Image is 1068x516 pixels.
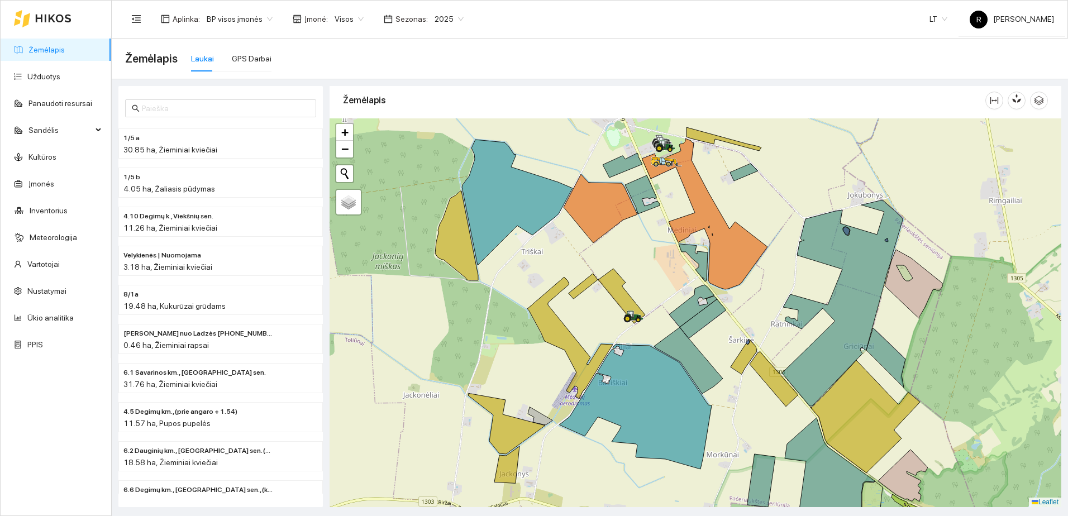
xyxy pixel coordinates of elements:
span: 4.05 ha, Žaliasis pūdymas [123,184,215,193]
span: 6.2 Dauginių km., Viekšnių sen. (akmuo ir kitoj kelio pusėj) [123,446,273,456]
span: 0.46 ha, Žieminiai rapsai [123,341,209,350]
span: Aplinka : [173,13,200,25]
span: 31.76 ha, Žieminiai kviečiai [123,380,217,389]
a: Vartotojai [27,260,60,269]
span: 30.85 ha, Žieminiai kviečiai [123,145,217,154]
a: Ūkio analitika [27,313,74,322]
span: 19.48 ha, Kukurūzai grūdams [123,302,226,310]
span: BP visos įmonės [207,11,273,27]
span: [PERSON_NAME] [970,15,1054,23]
a: Zoom out [336,141,353,157]
span: + [341,125,349,139]
span: − [341,142,349,156]
span: 11.26 ha, Žieminiai kviečiai [123,223,217,232]
span: Žemėlapis [125,50,178,68]
a: Žemėlapis [28,45,65,54]
button: column-width [985,92,1003,109]
a: Užduotys [27,72,60,81]
a: Inventorius [30,206,68,215]
div: Laukai [191,52,214,65]
span: column-width [986,96,1003,105]
span: 11.57 ha, Pupos pupelės [123,419,211,428]
span: menu-fold [131,14,141,24]
a: Įmonės [28,179,54,188]
span: 6.6 Degimų km., Savarinos sen., (kitoj pusėj malūno) [123,485,273,495]
span: 4.10 Degimų k., Viekšnių sen. [123,211,213,222]
span: 4.5 Degimų km., (prie angaro + 1.54) [123,407,237,417]
span: 2025 [435,11,464,27]
span: Sezonas : [395,13,428,25]
a: Leaflet [1032,498,1059,506]
a: Layers [336,190,361,214]
span: search [132,104,140,112]
span: 8/1a [123,289,139,300]
span: calendar [384,15,393,23]
span: 3.18 ha, Žieminiai kviečiai [123,262,212,271]
button: Initiate a new search [336,165,353,182]
button: menu-fold [125,8,147,30]
a: Kultūros [28,152,56,161]
span: Paškevičiaus Felikso nuo Ladzės (2) 229525-2470 - 2 [123,328,273,339]
span: 1/5 a [123,133,140,144]
span: 6.1 Savarinos km., Viekšnių sen. [123,367,266,378]
a: Zoom in [336,124,353,141]
span: layout [161,15,170,23]
div: Žemėlapis [343,84,985,116]
span: Įmonė : [304,13,328,25]
span: LT [929,11,947,27]
a: Panaudoti resursai [28,99,92,108]
a: PPIS [27,340,43,349]
span: 1/5 b [123,172,140,183]
input: Paieška [142,102,309,114]
span: shop [293,15,302,23]
span: R [976,11,981,28]
span: Velykienės | Nuomojama [123,250,201,261]
a: Meteorologija [30,233,77,242]
span: Visos [335,11,364,27]
span: 18.58 ha, Žieminiai kviečiai [123,458,218,467]
div: GPS Darbai [232,52,271,65]
a: Nustatymai [27,286,66,295]
span: Sandėlis [28,119,92,141]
